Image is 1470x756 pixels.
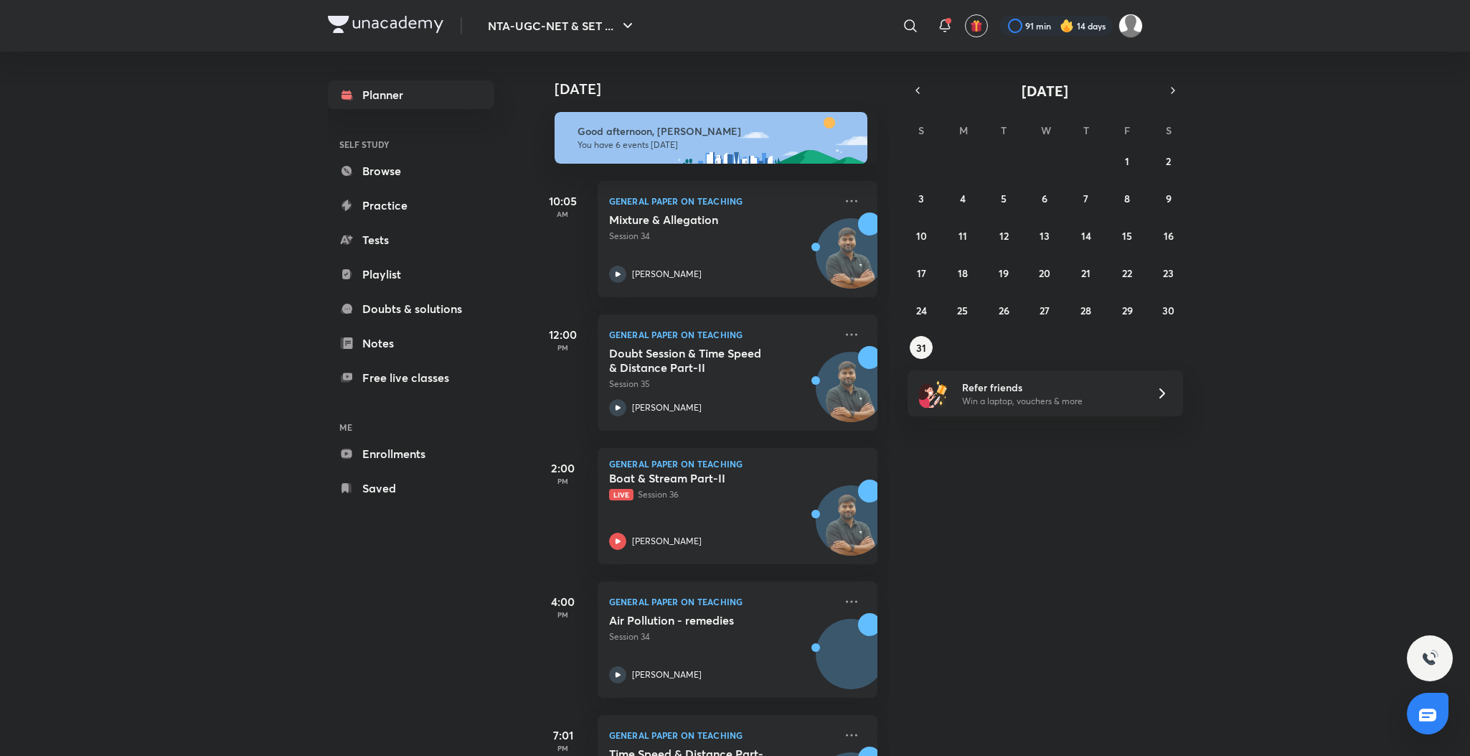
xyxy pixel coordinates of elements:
[1083,123,1089,137] abbr: Thursday
[1421,650,1438,667] img: ttu
[609,630,834,643] p: Session 34
[951,299,974,322] button: August 25, 2025
[1022,81,1068,101] span: [DATE]
[578,125,854,138] h6: Good afternoon, [PERSON_NAME]
[1116,187,1139,210] button: August 8, 2025
[328,329,494,358] a: Notes
[959,123,968,137] abbr: Monday
[328,415,494,439] h6: ME
[910,261,933,284] button: August 17, 2025
[917,266,926,280] abbr: August 17, 2025
[609,727,834,744] p: General Paper on Teaching
[918,123,924,137] abbr: Sunday
[1162,304,1174,317] abbr: August 30, 2025
[1042,192,1047,205] abbr: August 6, 2025
[555,80,892,98] h4: [DATE]
[816,627,885,696] img: Avatar
[534,477,592,485] p: PM
[1164,229,1174,243] abbr: August 16, 2025
[609,346,788,375] h5: Doubt Session & Time Speed & Distance Part-II
[555,112,867,164] img: afternoon
[910,187,933,210] button: August 3, 2025
[992,261,1015,284] button: August 19, 2025
[962,395,1139,408] p: Win a laptop, vouchers & more
[328,132,494,157] h6: SELF STUDY
[816,226,885,295] img: Avatar
[1157,261,1180,284] button: August 23, 2025
[534,210,592,218] p: AM
[992,224,1015,247] button: August 12, 2025
[957,304,968,317] abbr: August 25, 2025
[534,192,592,210] h5: 10:05
[928,80,1163,101] button: [DATE]
[534,459,592,477] h5: 2:00
[632,401,702,414] p: [PERSON_NAME]
[479,11,645,40] button: NTA-UGC-NET & SET ...
[999,266,1009,280] abbr: August 19, 2025
[1075,299,1098,322] button: August 28, 2025
[1122,304,1133,317] abbr: August 29, 2025
[534,727,592,744] h5: 7:01
[534,610,592,619] p: PM
[1033,187,1056,210] button: August 6, 2025
[918,192,924,205] abbr: August 3, 2025
[1081,229,1091,243] abbr: August 14, 2025
[1001,192,1007,205] abbr: August 5, 2025
[609,489,633,500] span: Live
[1040,229,1050,243] abbr: August 13, 2025
[910,224,933,247] button: August 10, 2025
[1163,266,1174,280] abbr: August 23, 2025
[534,593,592,610] h5: 4:00
[1033,299,1056,322] button: August 27, 2025
[951,224,974,247] button: August 11, 2025
[1157,299,1180,322] button: August 30, 2025
[328,80,494,109] a: Planner
[328,294,494,323] a: Doubts & solutions
[328,363,494,392] a: Free live classes
[960,192,966,205] abbr: August 4, 2025
[328,157,494,185] a: Browse
[328,191,494,220] a: Practice
[328,474,494,503] a: Saved
[999,304,1009,317] abbr: August 26, 2025
[328,16,443,33] img: Company Logo
[919,379,948,408] img: referral
[1116,261,1139,284] button: August 22, 2025
[1060,19,1074,33] img: streak
[1033,224,1056,247] button: August 13, 2025
[328,16,443,37] a: Company Logo
[958,266,968,280] abbr: August 18, 2025
[999,229,1009,243] abbr: August 12, 2025
[970,19,983,32] img: avatar
[609,613,788,627] h5: Air Pollution - remedies
[328,225,494,254] a: Tests
[816,360,885,429] img: Avatar
[962,380,1139,395] h6: Refer friends
[951,187,974,210] button: August 4, 2025
[910,299,933,322] button: August 24, 2025
[910,336,933,359] button: August 31, 2025
[609,593,834,610] p: General Paper on Teaching
[632,535,702,548] p: [PERSON_NAME]
[1116,149,1139,172] button: August 1, 2025
[1124,192,1130,205] abbr: August 8, 2025
[1081,266,1090,280] abbr: August 21, 2025
[1166,192,1172,205] abbr: August 9, 2025
[1116,224,1139,247] button: August 15, 2025
[958,229,967,243] abbr: August 11, 2025
[609,230,834,243] p: Session 34
[609,378,834,391] p: Session 35
[609,471,788,485] h5: Boat & Stream Part-II
[1157,149,1180,172] button: August 2, 2025
[1039,266,1050,280] abbr: August 20, 2025
[1124,123,1130,137] abbr: Friday
[1075,224,1098,247] button: August 14, 2025
[534,744,592,752] p: PM
[632,668,702,681] p: [PERSON_NAME]
[1118,14,1143,38] img: Sakshi Nath
[1080,304,1091,317] abbr: August 28, 2025
[1166,123,1172,137] abbr: Saturday
[609,488,834,501] p: Session 36
[1075,261,1098,284] button: August 21, 2025
[916,341,926,355] abbr: August 31, 2025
